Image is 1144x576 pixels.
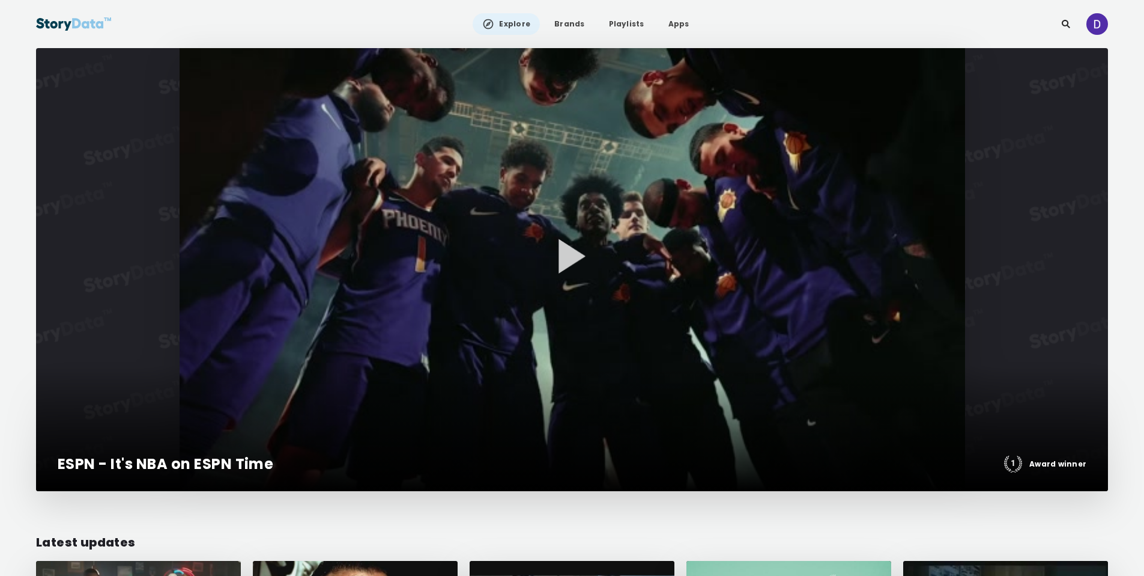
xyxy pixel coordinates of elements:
img: StoryData Logo [36,13,112,35]
div: Latest updates [36,533,1108,551]
a: Brands [545,13,594,35]
a: Apps [659,13,699,35]
a: Playlists [599,13,654,35]
a: Explore [473,13,540,35]
img: ACg8ocKzwPDiA-G5ZA1Mflw8LOlJAqwuiocHy5HQ8yAWPW50gy9RiA=s96-c [1086,13,1108,35]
